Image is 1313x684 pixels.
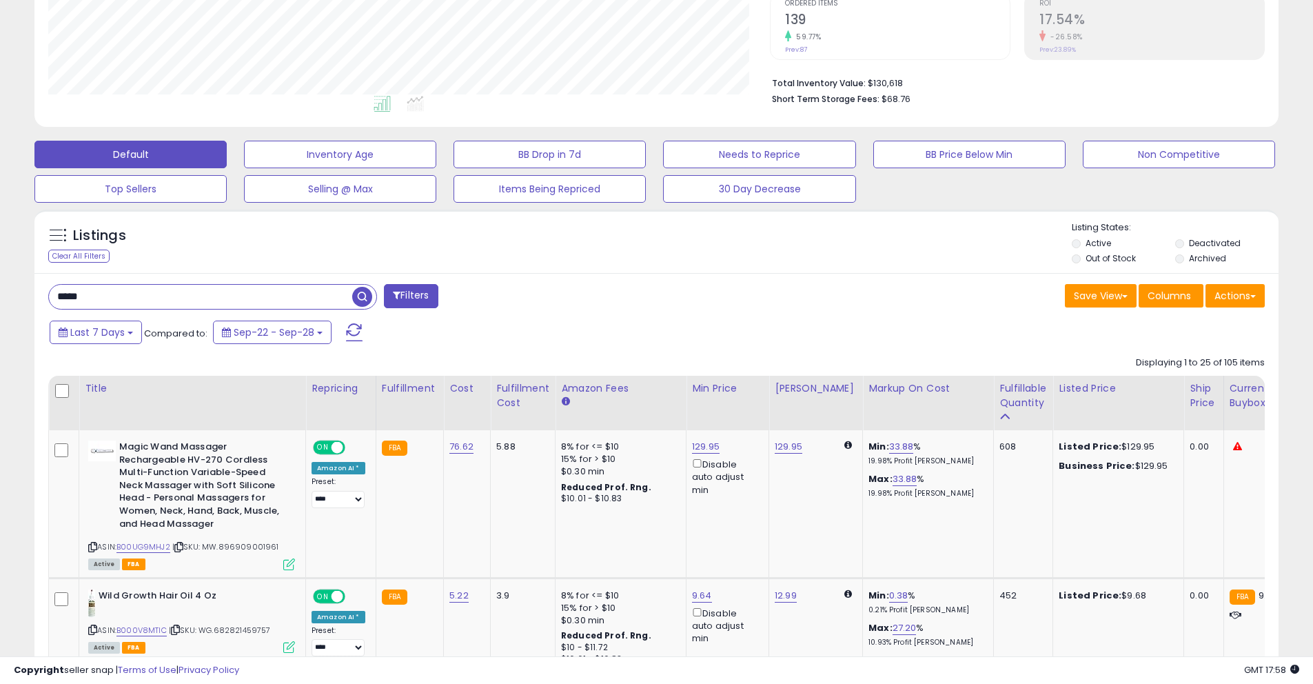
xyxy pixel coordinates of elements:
a: 12.99 [775,589,797,603]
a: 129.95 [775,440,802,454]
li: $130,618 [772,74,1254,90]
div: Cost [449,381,485,396]
a: 0.38 [889,589,908,603]
th: The percentage added to the cost of goods (COGS) that forms the calculator for Min & Max prices. [863,376,994,430]
div: 3.9 [496,590,544,602]
div: Fulfillment Cost [496,381,549,410]
div: % [868,622,983,647]
span: 2025-10-6 17:58 GMT [1244,663,1299,676]
div: 8% for <= $10 [561,590,675,602]
button: Filters [384,284,438,308]
span: ON [314,442,332,454]
a: 129.95 [692,440,720,454]
p: 19.98% Profit [PERSON_NAME] [868,456,983,466]
button: Needs to Reprice [663,141,855,168]
strong: Copyright [14,663,64,676]
span: $68.76 [882,92,910,105]
button: 30 Day Decrease [663,175,855,203]
div: ASIN: [88,441,295,569]
b: Wild Growth Hair Oil 4 Oz [99,590,266,606]
h5: Listings [73,226,126,245]
span: | SKU: WG.682821459757 [169,625,271,636]
b: Min: [868,589,889,602]
a: 27.20 [893,621,917,635]
b: Listed Price: [1059,440,1121,453]
label: Out of Stock [1086,252,1136,264]
div: Fulfillable Quantity [999,381,1047,410]
button: BB Price Below Min [873,141,1066,168]
small: Amazon Fees. [561,396,569,408]
button: Last 7 Days [50,321,142,344]
a: B000V8MTIC [116,625,167,636]
p: Listing States: [1072,221,1279,234]
div: Repricing [312,381,370,396]
div: 452 [999,590,1042,602]
img: 41Y-cvRBYHL._SL40_.jpg [88,590,95,617]
span: 9.68 [1259,589,1278,602]
div: % [868,473,983,499]
button: Columns [1139,284,1203,308]
div: 5.88 [496,441,544,453]
div: Amazon AI * [312,462,365,474]
div: Preset: [312,477,365,508]
div: Listed Price [1059,381,1178,396]
p: 19.98% Profit [PERSON_NAME] [868,489,983,499]
button: Selling @ Max [244,175,436,203]
p: 0.21% Profit [PERSON_NAME] [868,605,983,615]
a: 33.88 [889,440,914,454]
b: Max: [868,621,893,634]
b: Total Inventory Value: [772,77,866,89]
button: BB Drop in 7d [454,141,646,168]
div: Displaying 1 to 25 of 105 items [1136,356,1265,370]
span: Sep-22 - Sep-28 [234,325,314,339]
div: 0.00 [1190,441,1212,453]
div: % [868,590,983,615]
div: 15% for > $10 [561,453,675,465]
div: $10 - $11.72 [561,642,675,654]
small: 59.77% [791,32,821,42]
div: [PERSON_NAME] [775,381,857,396]
span: All listings currently available for purchase on Amazon [88,642,120,654]
div: Min Price [692,381,763,396]
div: 8% for <= $10 [561,441,675,453]
span: OFF [343,590,365,602]
button: Sep-22 - Sep-28 [213,321,332,344]
img: 21jVQ5I3i3L._SL40_.jpg [88,441,116,461]
small: FBA [382,590,407,605]
button: Inventory Age [244,141,436,168]
div: Amazon AI * [312,611,365,623]
a: 76.62 [449,440,474,454]
button: Save View [1065,284,1137,308]
span: Last 7 Days [70,325,125,339]
label: Deactivated [1189,237,1241,249]
span: ON [314,590,332,602]
div: $9.68 [1059,590,1173,602]
div: $0.30 min [561,465,675,478]
div: 15% for > $10 [561,602,675,614]
span: FBA [122,642,145,654]
div: $129.95 [1059,460,1173,472]
b: Business Price: [1059,459,1134,472]
a: 9.64 [692,589,712,603]
button: Items Being Repriced [454,175,646,203]
span: Columns [1148,289,1191,303]
div: ASIN: [88,590,295,652]
div: seller snap | | [14,664,239,677]
a: 5.22 [449,589,469,603]
b: Short Term Storage Fees: [772,93,879,105]
div: Title [85,381,300,396]
div: Amazon Fees [561,381,680,396]
small: Prev: 87 [785,46,807,54]
div: 608 [999,441,1042,453]
div: Clear All Filters [48,250,110,263]
div: Preset: [312,626,365,657]
div: % [868,441,983,466]
b: Max: [868,472,893,485]
small: FBA [382,441,407,456]
a: Terms of Use [118,663,176,676]
label: Archived [1189,252,1226,264]
div: Markup on Cost [868,381,988,396]
span: All listings currently available for purchase on Amazon [88,559,120,570]
div: $129.95 [1059,441,1173,453]
h2: 17.54% [1039,12,1264,30]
